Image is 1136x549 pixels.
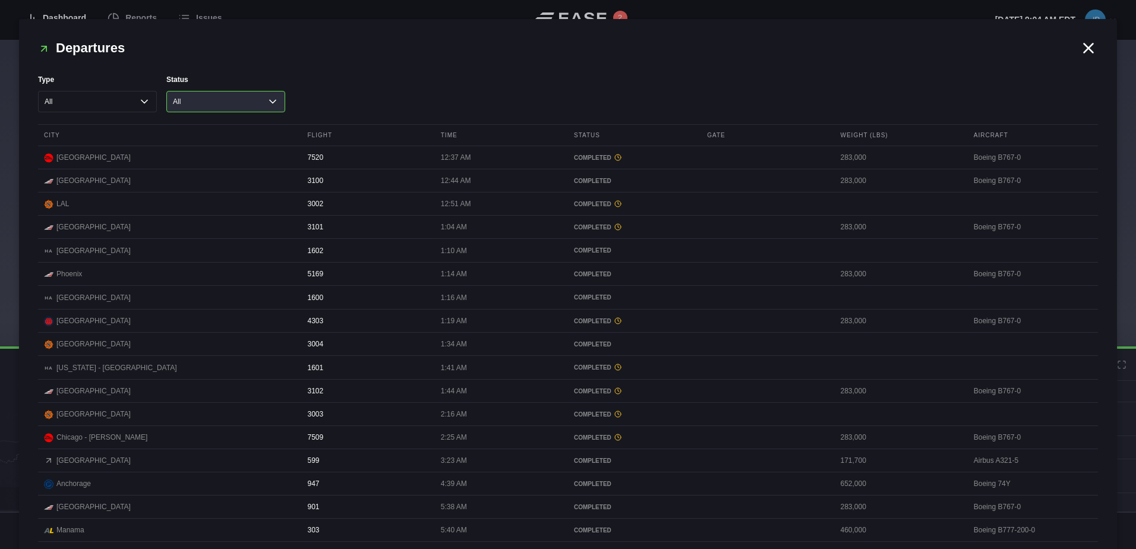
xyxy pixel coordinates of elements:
span: [GEOGRAPHIC_DATA] [56,245,131,256]
span: HA [44,364,53,373]
span: 1:44 AM [441,387,467,395]
div: 4303 [302,310,432,332]
div: COMPLETED [574,176,692,185]
span: Boeing B767-0 [974,433,1021,441]
span: 3:23 AM [441,456,467,465]
span: [GEOGRAPHIC_DATA] [56,386,131,396]
div: COMPLETED [574,293,692,302]
span: 1:14 AM [441,270,467,278]
span: Boeing B767-0 [974,503,1021,511]
span: [GEOGRAPHIC_DATA] [56,315,131,326]
span: 4:39 AM [441,479,467,488]
span: HA [44,294,53,303]
div: COMPLETED [574,410,692,419]
span: Chicago - [PERSON_NAME] [56,432,147,443]
div: COMPLETED [574,363,692,372]
div: COMPLETED [574,433,692,442]
div: 3100 [302,169,432,192]
div: COMPLETED [574,503,692,512]
span: 1:04 AM [441,223,467,231]
span: Manama [56,525,84,535]
span: [GEOGRAPHIC_DATA] [56,222,131,232]
div: 3002 [302,193,432,215]
div: Flight [302,125,432,146]
label: Type [38,74,157,85]
span: 5:38 AM [441,503,467,511]
span: 12:44 AM [441,176,471,185]
span: [GEOGRAPHIC_DATA] [56,152,131,163]
div: 1602 [302,239,432,262]
div: 3102 [302,380,432,402]
div: 5169 [302,263,432,285]
span: 2:25 AM [441,433,467,441]
span: 283,000 [841,317,866,325]
span: 283,000 [841,387,866,395]
span: 1:34 AM [441,340,467,348]
div: COMPLETED [574,387,692,396]
span: 283,000 [841,223,866,231]
span: [GEOGRAPHIC_DATA] [56,339,131,349]
div: 1601 [302,356,432,379]
div: COMPLETED [574,270,692,279]
span: [GEOGRAPHIC_DATA] [56,501,131,512]
span: 1:16 AM [441,294,467,302]
label: Status [166,74,285,85]
span: 171,700 [841,456,866,465]
span: Boeing B767-0 [974,317,1021,325]
span: 283,000 [841,176,866,185]
span: 1:10 AM [441,247,467,255]
div: COMPLETED [574,223,692,232]
span: Boeing B777-200-0 [974,526,1035,534]
div: Aircraft [968,125,1098,146]
div: Weight (lbs) [835,125,965,146]
span: [GEOGRAPHIC_DATA] [56,175,131,186]
span: Phoenix [56,269,82,279]
span: 2:16 AM [441,410,467,418]
div: 1600 [302,286,432,309]
span: [GEOGRAPHIC_DATA] [56,409,131,419]
span: [US_STATE] - [GEOGRAPHIC_DATA] [56,362,176,373]
div: COMPLETED [574,317,692,326]
span: 283,000 [841,153,866,162]
div: COMPLETED [574,456,692,465]
h2: Departures [38,38,1079,58]
div: COMPLETED [574,340,692,349]
span: Boeing B767-0 [974,153,1021,162]
div: Time [435,125,565,146]
span: Boeing B767-0 [974,223,1021,231]
span: [GEOGRAPHIC_DATA] [56,292,131,303]
div: COMPLETED [574,153,692,162]
span: Boeing 74Y [974,479,1011,488]
span: Boeing B767-0 [974,176,1021,185]
div: Gate [701,125,831,146]
span: 1:41 AM [441,364,467,372]
div: LAL [44,198,293,209]
div: City [38,125,299,146]
span: Boeing B767-0 [974,270,1021,278]
span: Boeing B767-0 [974,387,1021,395]
div: COMPLETED [574,246,692,255]
div: Status [568,125,698,146]
span: 283,000 [841,433,866,441]
div: 3003 [302,403,432,425]
span: 283,000 [841,503,866,511]
span: 5:40 AM [441,526,467,534]
span: [GEOGRAPHIC_DATA] [56,455,131,466]
div: 3004 [302,333,432,355]
span: Anchorage [56,478,91,489]
div: 303 [302,519,432,541]
span: 12:37 AM [441,153,471,162]
div: COMPLETED [574,526,692,535]
div: 599 [302,449,432,472]
span: HA [44,247,53,256]
span: 12:51 AM [441,200,471,208]
div: 7509 [302,426,432,449]
div: 7520 [302,146,432,169]
div: 947 [302,472,432,495]
span: 283,000 [841,270,866,278]
span: 652,000 [841,479,866,488]
div: COMPLETED [574,479,692,488]
div: 3101 [302,216,432,238]
div: 901 [302,496,432,518]
span: 460,000 [841,526,866,534]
